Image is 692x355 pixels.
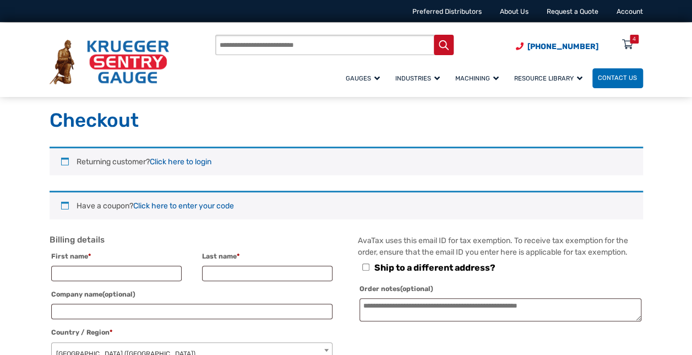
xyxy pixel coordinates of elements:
[362,263,369,271] input: Ship to a different address?
[527,42,598,51] span: [PHONE_NUMBER]
[516,41,598,52] a: Phone Number (920) 434-8860
[400,285,433,293] span: (optional)
[359,282,641,296] label: Order notes
[514,74,582,82] span: Resource Library
[450,67,509,89] a: Machining
[51,326,333,340] label: Country / Region
[50,147,643,175] div: Returning customer?
[346,74,380,82] span: Gauges
[374,262,495,273] span: Ship to a different address?
[358,235,642,326] div: AvaTax uses this email ID for tax exemption. To receive tax exemption for the order, ensure that ...
[51,250,182,263] label: First name
[592,68,643,88] a: Contact Us
[102,291,135,298] span: (optional)
[617,8,643,15] a: Account
[509,67,592,89] a: Resource Library
[50,235,334,245] h3: Billing details
[133,201,234,211] a: Enter your coupon code
[547,8,598,15] a: Request a Quote
[50,40,169,84] img: Krueger Sentry Gauge
[412,8,482,15] a: Preferred Distributors
[455,74,499,82] span: Machining
[390,67,450,89] a: Industries
[50,191,643,219] div: Have a coupon?
[51,288,333,302] label: Company name
[340,67,390,89] a: Gauges
[598,74,637,82] span: Contact Us
[633,35,636,44] div: 4
[395,74,440,82] span: Industries
[50,109,643,133] h1: Checkout
[150,157,211,166] a: Click here to login
[500,8,528,15] a: About Us
[202,250,333,263] label: Last name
